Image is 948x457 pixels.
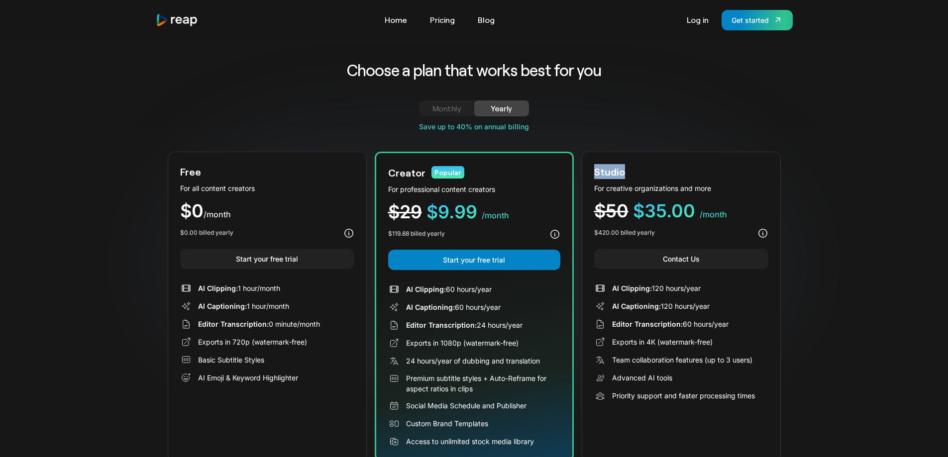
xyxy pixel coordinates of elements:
[612,320,683,328] span: Editor Transcription:
[406,302,501,312] div: 60 hours/year
[156,13,199,27] a: home
[612,372,672,383] div: Advanced AI tools
[198,283,280,293] div: 1 hour/month
[388,229,445,238] div: $119.88 billed yearly
[431,102,462,114] div: Monthly
[406,320,523,330] div: 24 hours/year
[612,284,652,292] span: AI Clipping:
[612,302,661,310] span: AI Captioning:
[198,319,320,329] div: 0 minute/month
[612,283,701,293] div: 120 hours/year
[612,301,710,311] div: 120 hours/year
[426,201,477,223] span: $9.99
[406,356,540,366] div: 24 hours/year of dubbing and translation
[388,250,560,270] a: Start your free trial
[269,60,679,81] h2: Choose a plan that works best for you
[198,337,307,347] div: Exports in 720p (watermark-free)
[406,400,527,411] div: Social Media Schedule and Publisher
[388,165,425,180] div: Creator
[204,209,231,219] span: /month
[380,12,412,28] a: Home
[198,302,247,310] span: AI Captioning:
[482,210,509,220] span: /month
[406,285,446,293] span: AI Clipping:
[388,201,422,223] span: $29
[406,338,519,348] div: Exports in 1080p (watermark-free)
[198,320,269,328] span: Editor Transcription:
[425,12,460,28] a: Pricing
[180,202,354,220] div: $0
[700,209,727,219] span: /month
[406,418,488,429] div: Custom Brand Templates
[612,337,713,347] div: Exports in 4K (watermark-free)
[594,228,655,237] div: $420.00 billed yearly
[594,249,768,269] a: Contact Us
[612,390,755,401] div: Priority support and faster processing times
[406,303,455,311] span: AI Captioning:
[180,249,354,269] a: Start your free trial
[406,284,492,294] div: 60 hours/year
[732,15,769,25] div: Get started
[198,355,264,365] div: Basic Subtitle Styles
[633,200,695,222] span: $35.00
[722,10,793,30] a: Get started
[594,164,625,179] div: Studio
[198,301,289,311] div: 1 hour/month
[198,284,238,292] span: AI Clipping:
[406,321,477,329] span: Editor Transcription:
[612,319,729,329] div: 60 hours/year
[180,228,233,237] div: $0.00 billed yearly
[180,183,354,193] div: For all content creators
[406,373,560,394] div: Premium subtitle styles + Auto-Reframe for aspect ratios in clips
[156,13,199,27] img: reap logo
[431,166,464,179] div: Popular
[406,436,534,447] div: Access to unlimited stock media library
[180,164,201,179] div: Free
[594,183,768,193] div: For creative organizations and more
[168,121,781,132] div: Save up to 40% on annual billing
[388,184,560,194] div: For professional content creators
[486,102,517,114] div: Yearly
[594,200,629,222] span: $50
[473,12,500,28] a: Blog
[682,12,714,28] a: Log in
[612,355,752,365] div: Team collaboration features (up to 3 users)
[198,372,298,383] div: AI Emoji & Keyword Highlighter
